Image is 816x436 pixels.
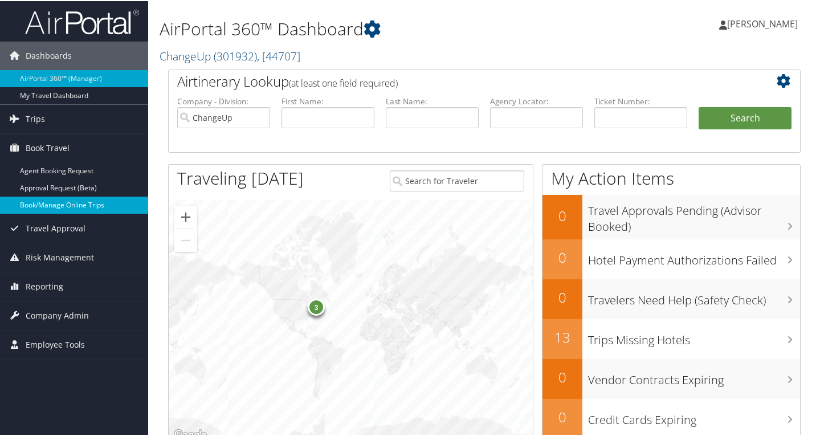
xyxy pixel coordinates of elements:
a: ChangeUp [160,47,300,63]
h2: 0 [542,406,582,426]
span: Employee Tools [26,329,85,358]
h3: Trips Missing Hotels [588,325,800,347]
h3: Travel Approvals Pending (Advisor Booked) [588,196,800,234]
a: [PERSON_NAME] [719,6,809,40]
h2: 0 [542,247,582,266]
input: Search for Traveler [390,169,524,190]
h2: 0 [542,366,582,386]
span: Reporting [26,271,63,300]
label: Last Name: [386,95,479,106]
a: 0Travelers Need Help (Safety Check) [542,278,800,318]
span: Company Admin [26,300,89,329]
span: Risk Management [26,242,94,271]
img: airportal-logo.png [25,7,139,34]
span: , [ 44707 ] [257,47,300,63]
label: Company - Division: [177,95,270,106]
label: Ticket Number: [594,95,687,106]
h3: Hotel Payment Authorizations Failed [588,246,800,267]
span: ( 301932 ) [214,47,257,63]
button: Search [699,106,791,129]
h3: Credit Cards Expiring [588,405,800,427]
h1: AirPortal 360™ Dashboard [160,16,593,40]
h3: Travelers Need Help (Safety Check) [588,286,800,307]
h1: My Action Items [542,165,800,189]
label: First Name: [281,95,374,106]
h2: 0 [542,205,582,225]
h2: 13 [542,327,582,346]
span: Trips [26,104,45,132]
a: 0Vendor Contracts Expiring [542,358,800,398]
h3: Vendor Contracts Expiring [588,365,800,387]
h2: 0 [542,287,582,306]
button: Zoom in [174,205,197,227]
a: 13Trips Missing Hotels [542,318,800,358]
label: Agency Locator: [490,95,583,106]
h1: Traveling [DATE] [177,165,304,189]
span: [PERSON_NAME] [727,17,798,29]
div: 3 [308,298,325,315]
a: 0Travel Approvals Pending (Advisor Booked) [542,194,800,238]
button: Zoom out [174,228,197,251]
h2: Airtinerary Lookup [177,71,739,90]
span: (at least one field required) [289,76,398,88]
span: Travel Approval [26,213,85,242]
span: Dashboards [26,40,72,69]
a: 0Hotel Payment Authorizations Failed [542,238,800,278]
span: Book Travel [26,133,70,161]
